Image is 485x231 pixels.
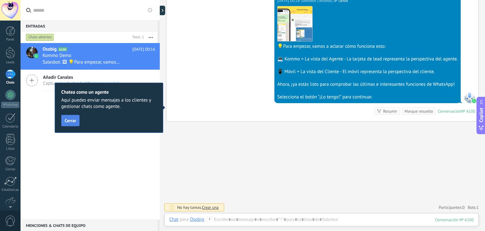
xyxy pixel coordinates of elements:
img: da58f25b-9b13-4dac-bdb0-c04e7bd5dc79 [278,6,312,41]
div: Chats abiertos [26,34,54,41]
span: SalesBot [464,92,475,103]
span: Cerrar [65,118,76,123]
div: 100 [435,217,474,222]
div: Osobig [190,216,204,222]
div: № A100 [461,109,475,114]
span: Kommo Demo [43,53,71,59]
a: Participantes:0 [439,205,464,210]
div: Resumir [383,108,397,114]
div: Estadísticas [1,188,20,192]
div: Ahora, ¡ya estás listo para comprobar las últimas e interesantes funciones de WhatsApp! [277,81,458,88]
div: Chats [1,81,20,85]
span: Crear una [202,205,219,210]
span: Añadir Canales [43,74,119,80]
span: Captura leads desde Whatsapp y más! [43,80,119,86]
a: avatariconOsobigA100[DATE] 00:16Kommo DemoSalesbot: 🖼 💡Para empezar, vamos a aclarar cómo funcion... [21,43,160,70]
img: waba.svg [472,99,476,103]
div: Mostrar [159,6,165,15]
div: 💻 Kommo = La vista del Agente - La tarjeta de lead representa la perspectiva del agente. [277,56,458,62]
div: Correo [1,167,20,172]
span: [DATE] 00:16 [132,46,155,53]
span: Bots: [468,205,479,210]
span: A100 [58,47,67,51]
div: Marque resuelto [404,108,433,114]
div: Total: 1 [130,34,144,41]
span: Aquí puedes enviar mensajes a los clientes y gestionar chats como agente. [61,97,157,110]
div: No hay tareas. [177,205,219,210]
button: Más [144,32,158,43]
div: Listas [1,147,20,151]
div: Panel [1,38,20,42]
div: Conversación [438,109,461,114]
div: Calendario [1,125,20,129]
div: WhatsApp [1,102,19,108]
span: Osobig [43,46,57,53]
button: Cerrar [61,115,80,126]
div: 💡Para empezar, vamos a aclarar cómo funciona esto: [277,43,458,50]
div: Leads [1,60,20,65]
img: icon [34,54,39,58]
span: 0 [463,205,465,210]
div: Menciones & Chats de equipo [21,220,158,231]
span: para [180,216,189,223]
span: : [204,216,205,223]
h2: Chatea como un agente [61,89,157,95]
div: Entradas [21,20,158,32]
span: Copilot [478,108,484,122]
span: 1 [476,205,479,210]
div: 📱 Móvil = La vista del Cliente - El móvil representa la perspectiva del cliente. [277,69,458,75]
span: Salesbot: 🖼 💡Para empezar, vamos a aclarar cómo funciona esto: 💻 Kommo = La vista del Agente - La... [43,59,120,65]
div: Selecciona el botón "¡Lo tengo!" para continuar. [277,94,458,100]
